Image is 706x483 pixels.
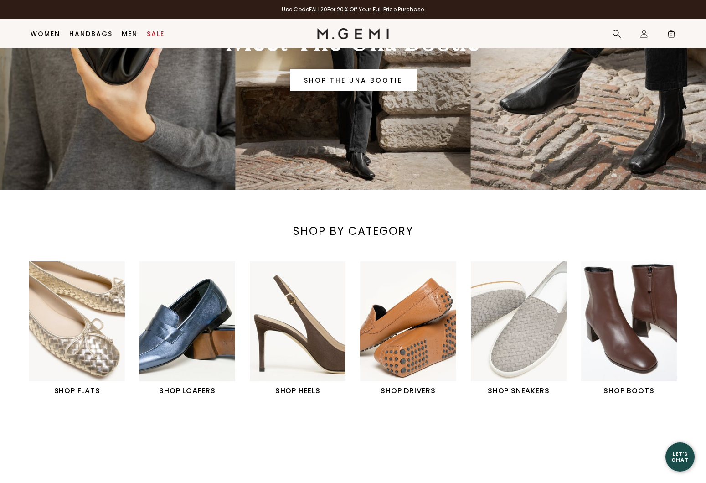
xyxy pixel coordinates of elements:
a: Women [31,30,60,37]
a: SHOP SNEAKERS [471,261,567,396]
h1: SHOP HEELS [250,385,345,396]
div: 4 / 6 [360,261,470,396]
a: SHOP HEELS [250,261,345,396]
div: SHOP BY CATEGORY [265,224,441,239]
h1: SHOP LOAFERS [139,385,235,396]
div: 3 / 6 [250,261,360,396]
a: SHOP FLATS [29,261,125,396]
a: Banner primary button [290,69,417,91]
div: Meet The Una Bootie [195,25,511,58]
a: Handbags [69,30,113,37]
a: SHOP BOOTS [581,261,677,396]
div: 6 / 6 [581,261,691,396]
h1: SHOP SNEAKERS [471,385,567,396]
img: M.Gemi [317,28,389,39]
div: 1 / 6 [29,261,139,396]
a: Sale [147,30,165,37]
div: 5 / 6 [471,261,581,396]
a: SHOP LOAFERS [139,261,235,396]
h1: SHOP BOOTS [581,385,677,396]
span: 0 [667,31,676,40]
div: Let's Chat [665,451,695,462]
strong: FALL20 [309,5,327,13]
h1: SHOP FLATS [29,385,125,396]
a: SHOP DRIVERS [360,261,456,396]
h1: SHOP DRIVERS [360,385,456,396]
div: 2 / 6 [139,261,250,396]
a: Men [122,30,138,37]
